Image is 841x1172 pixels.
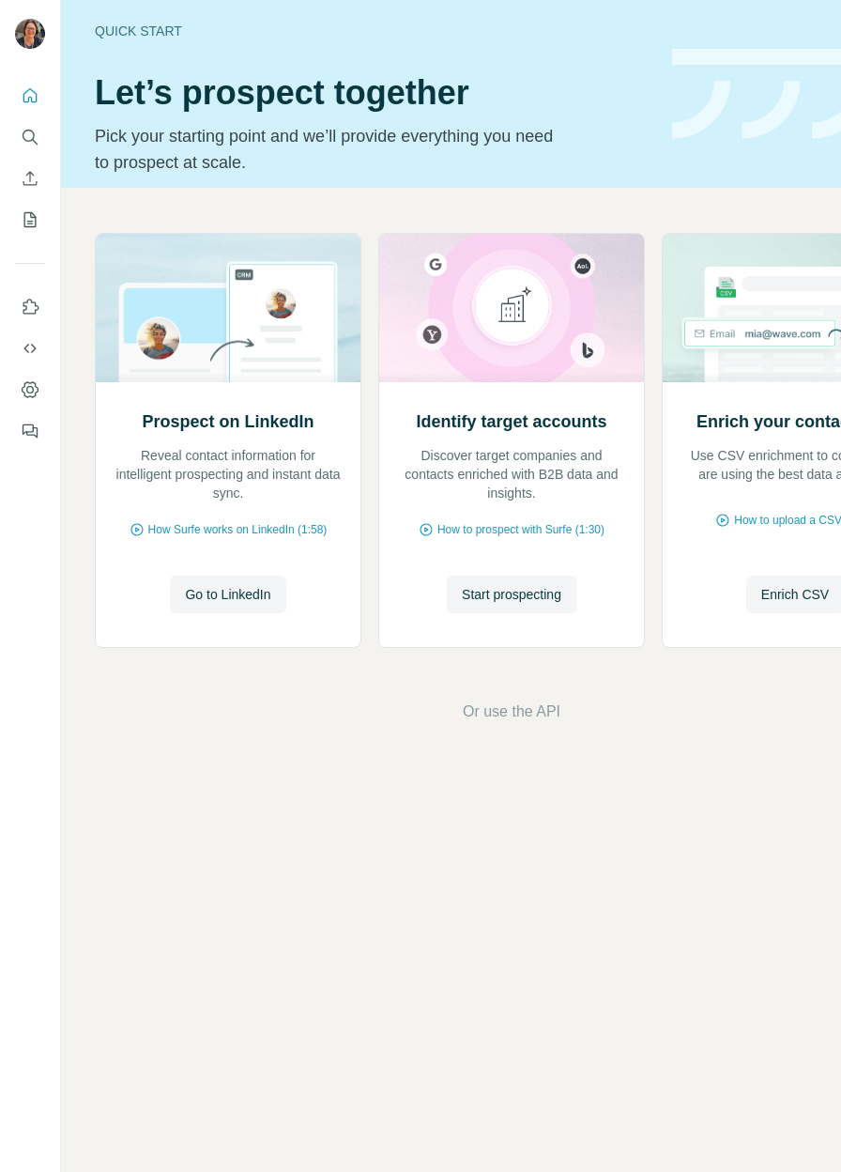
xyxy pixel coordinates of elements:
span: Enrich CSV [761,585,829,604]
p: Pick your starting point and we’ll provide everything you need to prospect at scale. [95,123,565,176]
img: Identify target accounts [378,234,645,382]
button: Use Surfe on LinkedIn [15,290,45,324]
div: Quick start [95,22,650,40]
img: Avatar [15,19,45,49]
span: How to prospect with Surfe (1:30) [437,521,604,538]
button: Enrich CSV [15,162,45,195]
span: How Surfe works on LinkedIn (1:58) [148,521,328,538]
button: My lists [15,203,45,237]
p: Reveal contact information for intelligent prospecting and instant data sync. [115,446,342,502]
button: Go to LinkedIn [170,576,285,613]
h2: Prospect on LinkedIn [142,409,313,435]
img: Prospect on LinkedIn [95,234,361,382]
button: Start prospecting [447,576,576,613]
p: Discover target companies and contacts enriched with B2B data and insights. [398,446,625,502]
span: Go to LinkedIn [185,585,270,604]
span: Start prospecting [462,585,561,604]
h1: Let’s prospect together [95,74,650,112]
h2: Identify target accounts [416,409,606,435]
button: Search [15,120,45,154]
button: Quick start [15,79,45,113]
button: Dashboard [15,373,45,407]
button: Use Surfe API [15,332,45,365]
button: Or use the API [463,701,560,723]
button: Feedback [15,414,45,448]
